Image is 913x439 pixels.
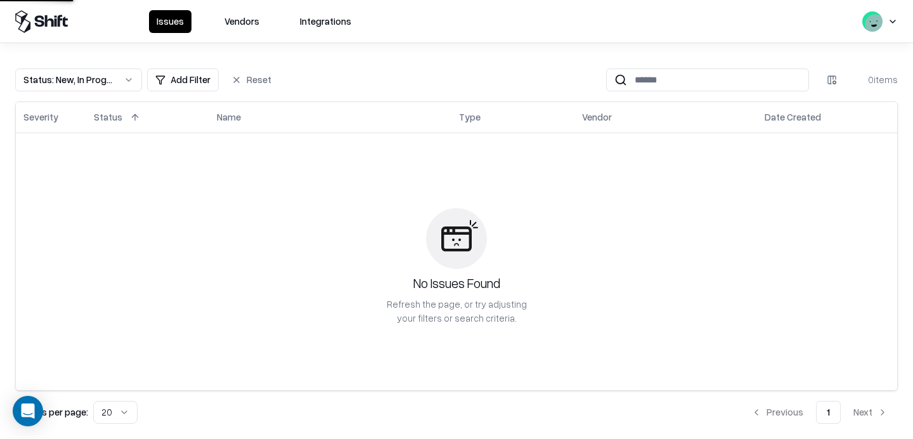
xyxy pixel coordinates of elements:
div: Status : New, In Progress [23,73,113,86]
div: Severity [23,110,58,124]
button: Issues [149,10,191,33]
div: Status [94,110,122,124]
div: Refresh the page, or try adjusting your filters or search criteria. [385,298,528,324]
button: Reset [224,69,279,91]
button: 1 [816,401,841,424]
nav: pagination [741,401,898,424]
div: No Issues Found [413,274,500,292]
div: Open Intercom Messenger [13,396,43,426]
button: Integrations [292,10,359,33]
button: Add Filter [147,69,219,91]
div: Vendor [582,110,612,124]
button: Vendors [217,10,267,33]
div: Date Created [765,110,821,124]
div: Name [217,110,241,124]
div: 0 items [847,73,898,86]
p: Results per page: [15,405,88,419]
div: Type [459,110,481,124]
